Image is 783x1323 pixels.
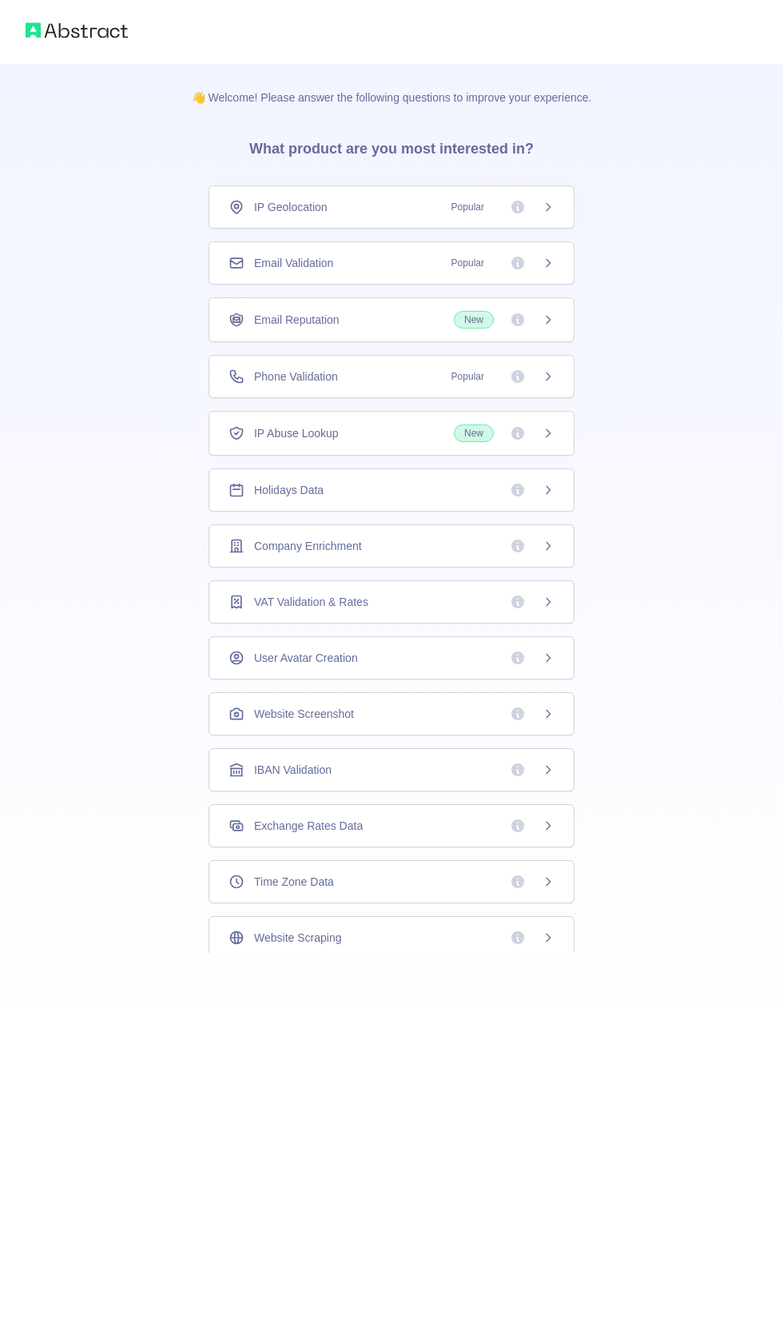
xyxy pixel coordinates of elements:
span: IP Abuse Lookup [254,425,339,441]
h3: What product are you most interested in? [224,106,559,185]
span: Time Zone Data [254,874,334,890]
span: Popular [442,199,494,215]
span: Email Reputation [254,312,340,328]
span: Popular [442,255,494,271]
p: 👋 Welcome! Please answer the following questions to improve your experience. [166,64,618,106]
span: IBAN Validation [254,762,332,778]
span: Holidays Data [254,482,324,498]
span: New [454,424,494,442]
span: Company Enrichment [254,538,362,554]
span: IP Geolocation [254,199,328,215]
span: User Avatar Creation [254,650,358,666]
span: VAT Validation & Rates [254,594,368,610]
span: Popular [442,369,494,385]
span: Email Validation [254,255,333,271]
span: New [454,311,494,329]
span: Phone Validation [254,369,338,385]
img: Abstract logo [26,19,128,42]
span: Website Screenshot [254,706,354,722]
span: Website Scraping [254,930,341,946]
span: Exchange Rates Data [254,818,363,834]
